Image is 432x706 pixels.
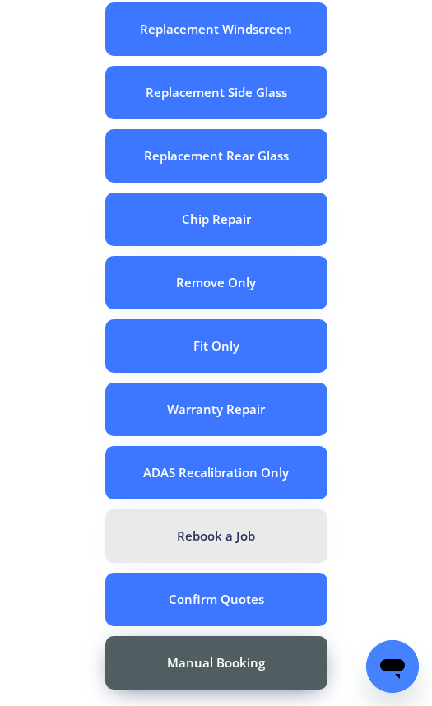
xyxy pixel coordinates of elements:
[105,573,327,626] button: Confirm Quotes
[105,446,327,499] button: ADAS Recalibration Only
[105,256,327,309] button: Remove Only
[105,193,327,246] button: Chip Repair
[105,509,327,563] button: Rebook a Job
[105,383,327,436] button: Warranty Repair
[366,640,419,693] iframe: Button to launch messaging window
[105,636,327,690] button: Manual Booking
[105,66,327,119] button: Replacement Side Glass
[105,319,327,373] button: Fit Only
[105,129,327,183] button: Replacement Rear Glass
[105,2,327,56] button: Replacement Windscreen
